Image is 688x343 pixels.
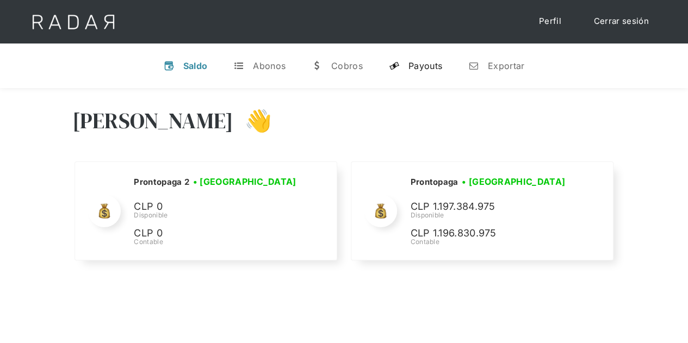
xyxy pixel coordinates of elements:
[331,60,363,71] div: Cobros
[488,60,524,71] div: Exportar
[134,210,300,220] div: Disponible
[410,226,573,241] p: CLP 1.196.830.975
[193,175,296,188] h3: • [GEOGRAPHIC_DATA]
[134,226,297,241] p: CLP 0
[389,60,400,71] div: y
[233,107,271,134] h3: 👋
[134,199,297,215] p: CLP 0
[410,177,458,188] h2: Prontopaga
[462,175,565,188] h3: • [GEOGRAPHIC_DATA]
[183,60,208,71] div: Saldo
[164,60,175,71] div: v
[410,210,573,220] div: Disponible
[134,237,300,247] div: Contable
[410,199,573,215] p: CLP 1.197.384.975
[408,60,442,71] div: Payouts
[233,60,244,71] div: t
[468,60,479,71] div: n
[72,107,234,134] h3: [PERSON_NAME]
[134,177,189,188] h2: Prontopaga 2
[583,11,660,32] a: Cerrar sesión
[528,11,572,32] a: Perfil
[253,60,286,71] div: Abonos
[410,237,573,247] div: Contable
[312,60,323,71] div: w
